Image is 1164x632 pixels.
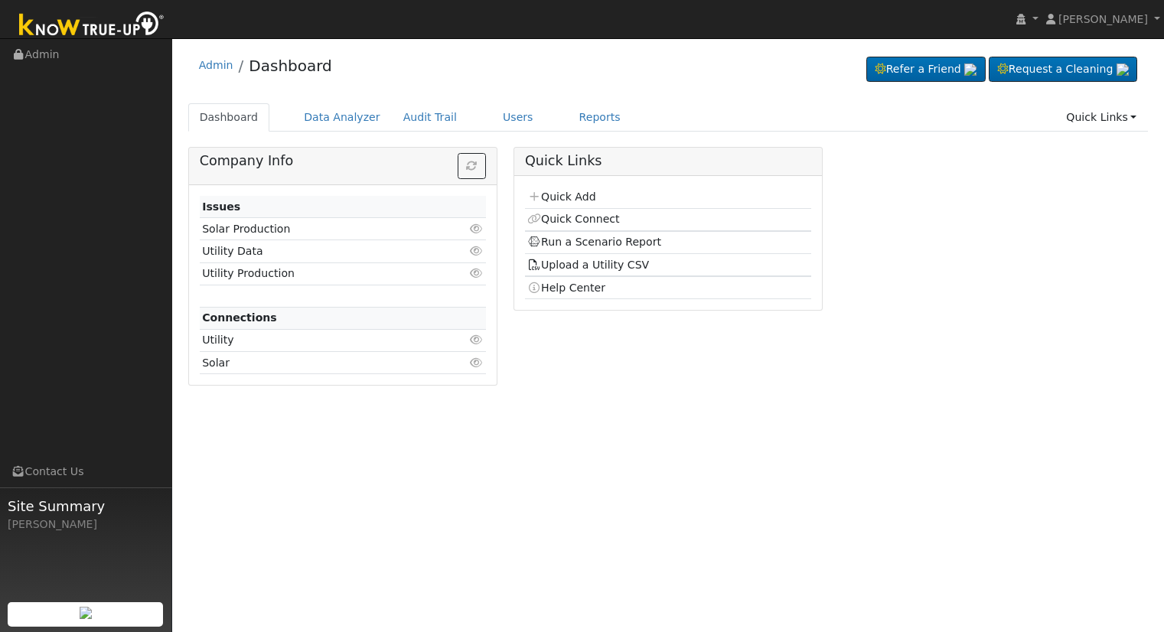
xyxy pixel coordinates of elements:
a: Refer a Friend [866,57,986,83]
i: Click to view [470,268,484,279]
div: [PERSON_NAME] [8,516,164,533]
h5: Quick Links [525,153,811,169]
a: Dashboard [249,57,332,75]
i: Click to view [470,223,484,234]
td: Utility Production [200,262,440,285]
a: Audit Trail [392,103,468,132]
i: Click to view [470,334,484,345]
td: Solar [200,352,440,374]
img: retrieve [80,607,92,619]
a: Quick Links [1055,103,1148,132]
a: Data Analyzer [292,103,392,132]
img: retrieve [964,64,977,76]
a: Quick Add [527,191,595,203]
span: [PERSON_NAME] [1058,13,1148,25]
a: Reports [568,103,632,132]
td: Utility [200,329,440,351]
span: Site Summary [8,496,164,516]
strong: Connections [202,311,277,324]
img: Know True-Up [11,8,172,43]
td: Solar Production [200,218,440,240]
a: Dashboard [188,103,270,132]
a: Quick Connect [527,213,619,225]
h5: Company Info [200,153,486,169]
a: Request a Cleaning [989,57,1137,83]
a: Users [491,103,545,132]
a: Help Center [527,282,605,294]
td: Utility Data [200,240,440,262]
a: Run a Scenario Report [527,236,661,248]
a: Upload a Utility CSV [527,259,649,271]
i: Click to view [470,246,484,256]
i: Click to view [470,357,484,368]
strong: Issues [202,200,240,213]
a: Admin [199,59,233,71]
img: retrieve [1117,64,1129,76]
